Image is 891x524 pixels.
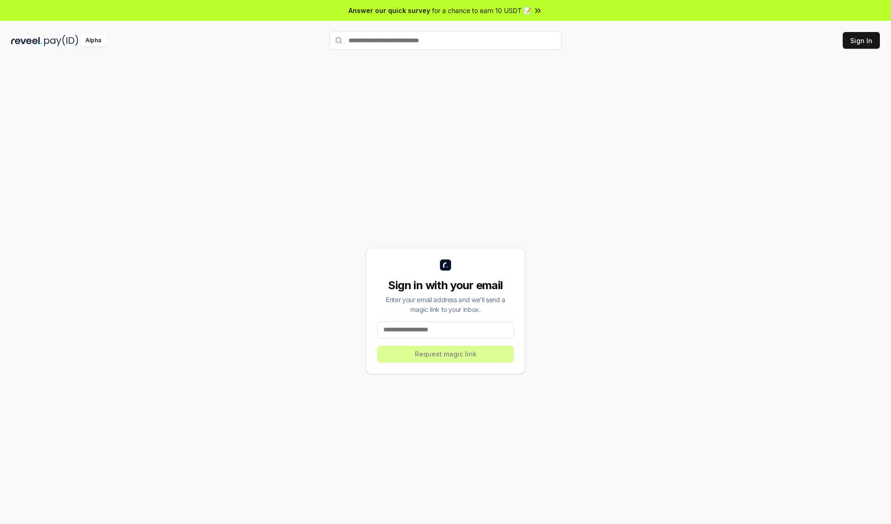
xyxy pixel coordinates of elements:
img: reveel_dark [11,35,42,46]
div: Enter your email address and we’ll send a magic link to your inbox. [377,295,514,314]
span: for a chance to earn 10 USDT 📝 [432,6,531,15]
img: logo_small [440,259,451,271]
div: Alpha [80,35,106,46]
span: Answer our quick survey [349,6,430,15]
img: pay_id [44,35,78,46]
div: Sign in with your email [377,278,514,293]
button: Sign In [843,32,880,49]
